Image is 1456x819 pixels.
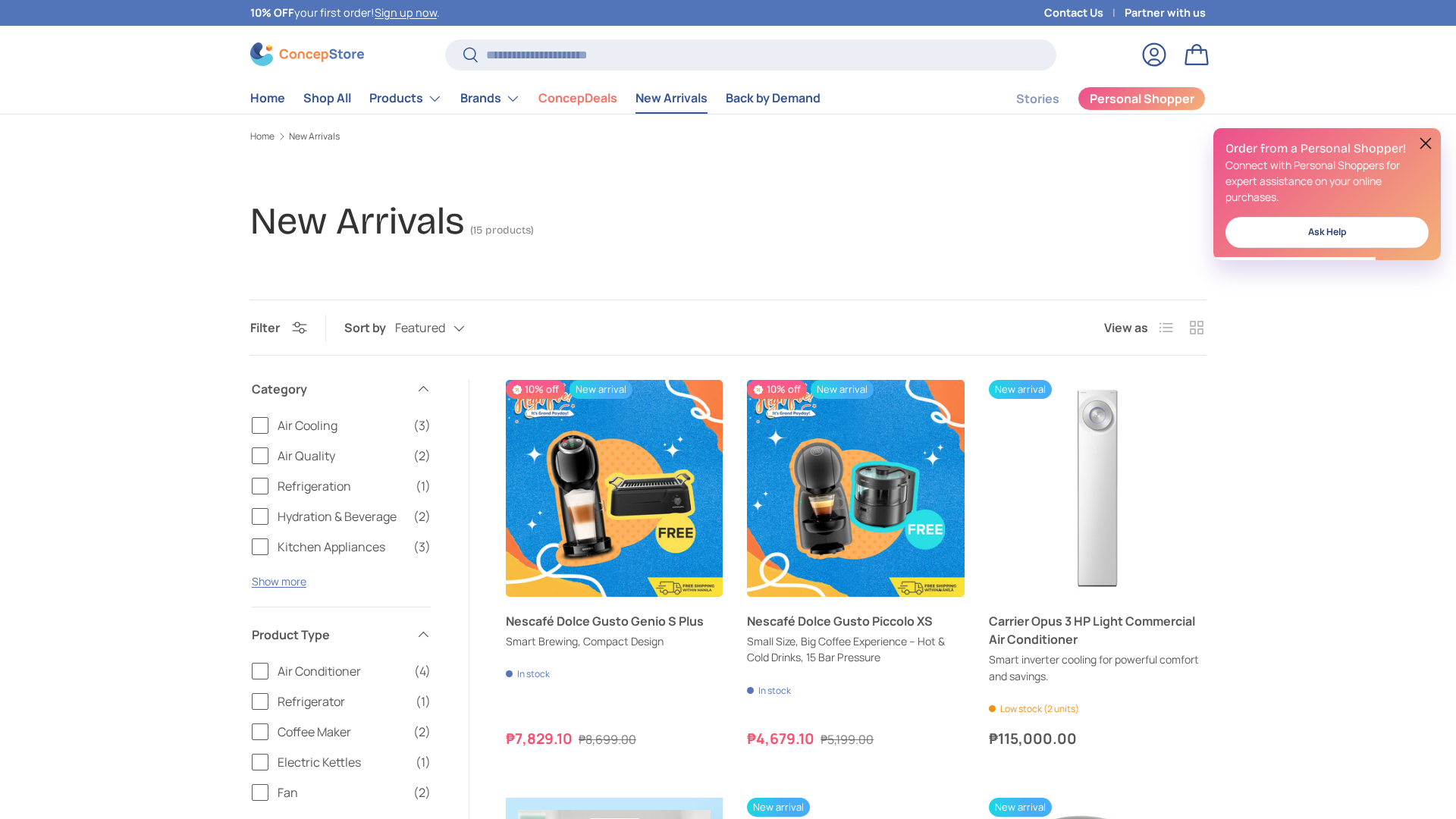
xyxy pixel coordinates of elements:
span: (2) [413,783,431,802]
p: your first order! . [250,5,440,21]
span: New arrival [989,380,1052,399]
span: Air Conditioner [278,662,405,680]
strong: 10% OFF [250,5,294,20]
a: Personal Shopper [1078,86,1206,111]
a: Carrier Opus 3 HP Light Commercial Air Conditioner [989,380,1206,597]
p: Connect with Personal Shoppers for expert assistance on your online purchases. [1225,157,1429,205]
span: (2) [413,447,431,465]
a: Carrier Opus 3 HP Light Commercial Air Conditioner [989,612,1206,648]
nav: Primary [250,83,821,114]
span: Air Quality [278,447,404,465]
a: Home [250,132,275,141]
span: Refrigerator [278,692,406,711]
nav: Breadcrumbs [250,130,1206,143]
img: https://concepstore.ph/products/carrier-opus-3-hp-light-commercial-air-conditioner [989,380,1206,597]
span: Electric Kettles [278,753,406,771]
a: Sign up now [375,5,437,20]
a: Contact Us [1044,5,1125,21]
span: Coffee Maker [278,723,404,741]
a: Brands [460,83,520,114]
span: Refrigeration [278,477,406,495]
span: Kitchen Appliances [278,538,404,556]
span: (3) [413,538,431,556]
span: Air Cooling [278,416,404,435]
a: Stories [1016,84,1059,114]
summary: Products [360,83,451,114]
summary: Product Type [252,607,431,662]
a: Products [369,83,442,114]
span: New arrival [811,380,874,399]
a: New Arrivals [635,83,708,113]
button: Show more [252,574,306,588]
nav: Secondary [980,83,1206,114]
a: Home [250,83,285,113]
span: Fan [278,783,404,802]
a: ConcepDeals [538,83,617,113]
button: Featured [395,315,495,342]
a: New Arrivals [289,132,340,141]
span: Product Type [252,626,406,644]
span: (1) [416,753,431,771]
span: (2) [413,723,431,741]
span: (4) [414,662,431,680]
a: Nescafé Dolce Gusto Piccolo XS [747,380,964,597]
a: Nescafé Dolce Gusto Genio S Plus [506,612,723,630]
span: (2) [413,507,431,526]
h1: New Arrivals [250,199,464,243]
span: (1) [416,477,431,495]
span: (3) [413,416,431,435]
span: Category [252,380,406,398]
span: View as [1104,318,1148,337]
span: (1) [416,692,431,711]
span: 10% off [506,380,565,399]
span: Featured [395,321,445,335]
span: (15 products) [470,224,534,237]
label: Sort by [344,318,395,337]
summary: Category [252,362,431,416]
a: Nescafé Dolce Gusto Piccolo XS [747,612,964,630]
h2: Order from a Personal Shopper! [1225,140,1429,157]
a: Ask Help [1225,217,1429,248]
span: 10% off [747,380,806,399]
a: Partner with us [1125,5,1206,21]
summary: Brands [451,83,529,114]
span: Filter [250,319,280,336]
a: Shop All [303,83,351,113]
a: Nescafé Dolce Gusto Genio S Plus [506,380,723,597]
span: Hydration & Beverage [278,507,404,526]
span: Personal Shopper [1090,93,1194,105]
span: New arrival [570,380,632,399]
span: New arrival [747,798,810,817]
span: New arrival [989,798,1052,817]
button: Filter [250,319,307,336]
a: Back by Demand [726,83,821,113]
img: ConcepStore [250,42,364,66]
